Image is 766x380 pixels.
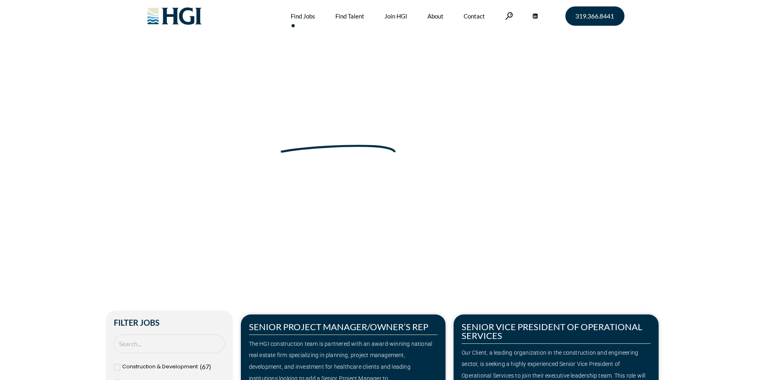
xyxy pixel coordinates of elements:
[209,363,211,370] span: )
[202,363,209,370] span: 67
[462,321,642,341] a: SENIOR VICE PRESIDENT OF OPERATIONAL SERVICES
[505,12,513,20] a: Search
[279,122,397,149] span: Next Move
[122,361,198,373] span: Construction & Development
[178,160,191,168] span: Jobs
[200,363,202,370] span: (
[158,160,175,168] a: Home
[158,160,191,168] span: »
[158,121,274,150] span: Make Your
[114,335,225,353] input: Search Job
[565,6,624,26] a: 319.366.8441
[249,321,428,332] a: SENIOR PROJECT MANAGER/OWNER’S REP
[575,13,614,19] span: 319.366.8441
[114,318,225,327] h2: Filter Jobs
